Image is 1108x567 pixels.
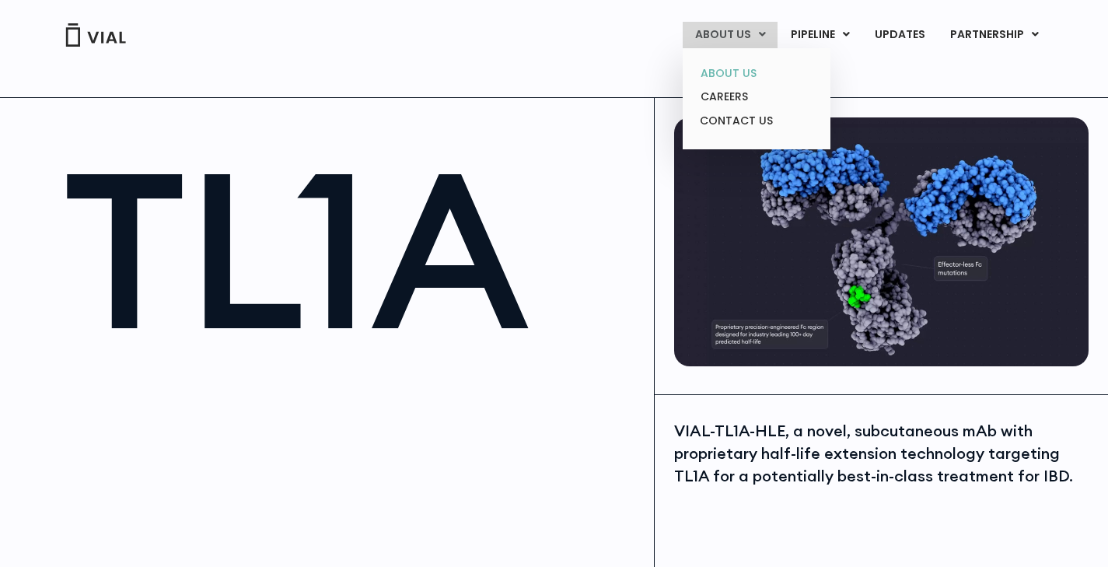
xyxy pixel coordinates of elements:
[938,22,1051,48] a: PARTNERSHIPMenu Toggle
[688,85,824,109] a: CAREERS
[688,61,824,86] a: ABOUT US
[674,117,1089,367] img: TL1A antibody diagram.
[862,22,937,48] a: UPDATES
[65,23,127,47] img: Vial Logo
[63,141,638,358] h1: TL1A
[778,22,862,48] a: PIPELINEMenu Toggle
[674,420,1089,487] div: VIAL-TL1A-HLE, a novel, subcutaneous mAb with proprietary half-life extension technology targetin...
[683,22,778,48] a: ABOUT USMenu Toggle
[688,109,824,134] a: CONTACT US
